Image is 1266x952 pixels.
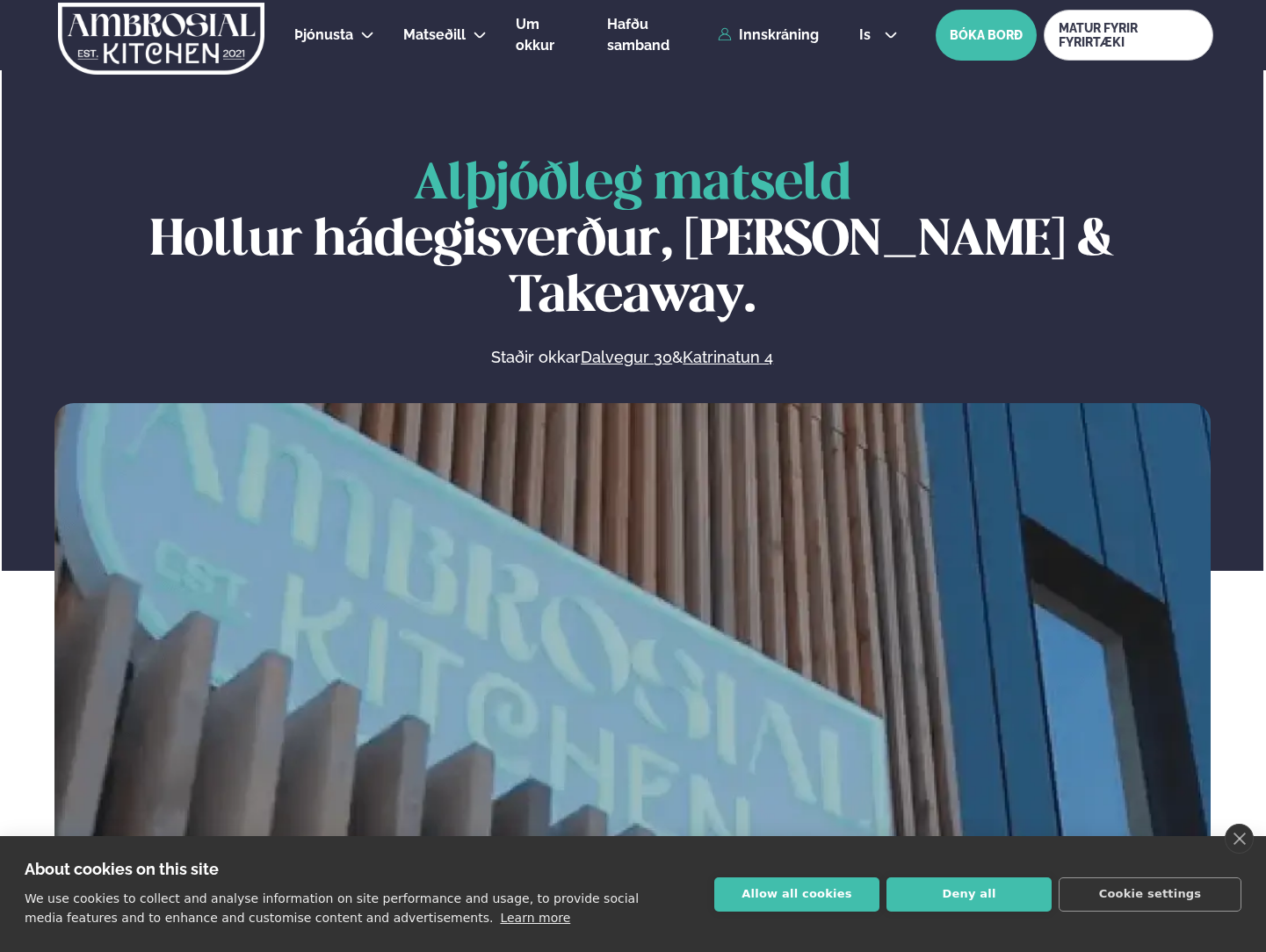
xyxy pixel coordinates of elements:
a: Matseðill [403,25,466,46]
span: Hafðu samband [607,16,669,54]
p: We use cookies to collect and analyse information on site performance and usage, to provide socia... [25,891,639,925]
a: close [1225,824,1254,854]
a: Hafðu samband [607,14,709,56]
a: Innskráning [718,27,819,43]
button: Deny all [886,877,1052,912]
span: Um okkur [516,16,554,54]
img: logo [56,3,266,75]
a: Learn more [500,911,570,925]
a: Dalvegur 30 [581,347,672,368]
span: Matseðill [403,26,466,43]
strong: About cookies on this site [25,860,219,878]
span: Alþjóðleg matseld [414,161,851,209]
button: Cookie settings [1059,877,1241,912]
a: Katrinatun 4 [683,347,773,368]
p: Staðir okkar & [300,347,965,368]
button: is [845,28,911,42]
a: Um okkur [516,14,578,56]
span: Þjónusta [294,26,353,43]
button: Allow all cookies [714,877,879,912]
a: Þjónusta [294,25,353,46]
button: BÓKA BORÐ [936,10,1037,61]
span: is [859,28,876,42]
h1: Hollur hádegisverður, [PERSON_NAME] & Takeaway. [54,157,1211,326]
a: MATUR FYRIR FYRIRTÆKI [1044,10,1213,61]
